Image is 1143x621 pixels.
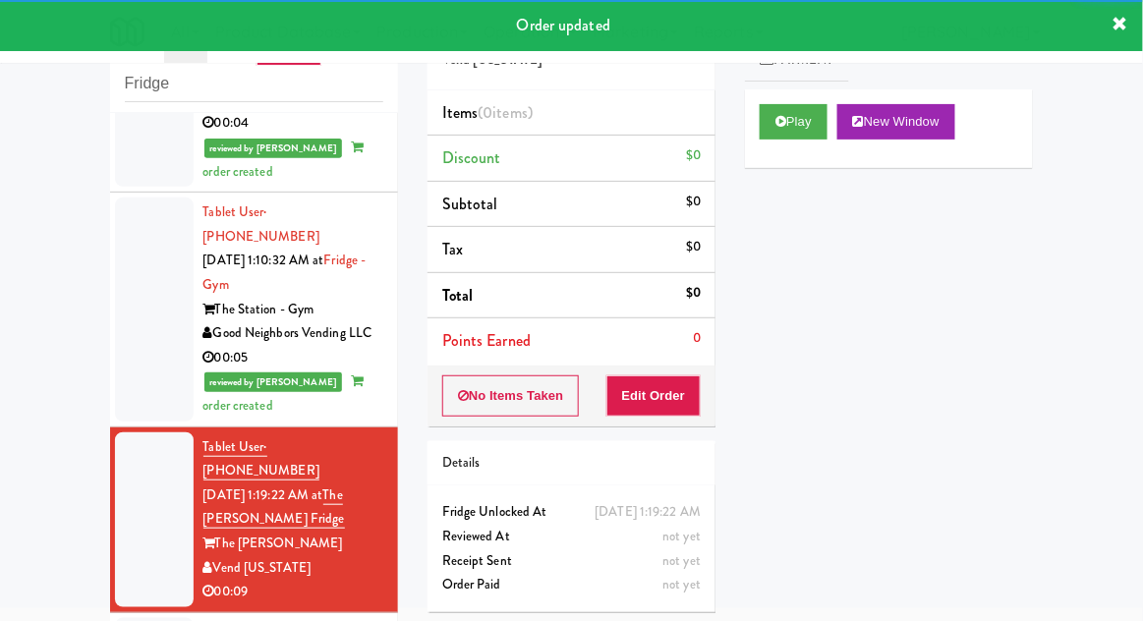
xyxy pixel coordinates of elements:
[442,146,501,169] span: Discount
[595,500,701,525] div: [DATE] 1:19:22 AM
[693,326,701,351] div: 0
[760,104,828,140] button: Play
[203,202,319,246] span: · [PHONE_NUMBER]
[204,139,343,158] span: reviewed by [PERSON_NAME]
[442,451,701,476] div: Details
[203,138,364,181] span: order created
[203,251,324,269] span: [DATE] 1:10:32 AM at
[442,53,701,68] h5: Vend [US_STATE]
[125,66,383,102] input: Search vision orders
[204,372,343,392] span: reviewed by [PERSON_NAME]
[442,329,531,352] span: Points Earned
[442,193,498,215] span: Subtotal
[686,190,701,214] div: $0
[203,321,383,346] div: Good Neighbors Vending LLC
[662,527,701,545] span: not yet
[686,281,701,306] div: $0
[203,298,383,322] div: The Station - Gym
[203,437,319,481] a: Tablet User· [PHONE_NUMBER]
[203,111,383,136] div: 00:04
[442,500,701,525] div: Fridge Unlocked At
[442,525,701,549] div: Reviewed At
[203,532,383,556] div: The [PERSON_NAME]
[442,284,474,307] span: Total
[686,143,701,168] div: $0
[110,193,398,426] li: Tablet User· [PHONE_NUMBER][DATE] 1:10:32 AM atFridge - GymThe Station - GymGood Neighbors Vendin...
[110,427,398,613] li: Tablet User· [PHONE_NUMBER][DATE] 1:19:22 AM atThe [PERSON_NAME] FridgeThe [PERSON_NAME]Vend [US_...
[662,551,701,570] span: not yet
[837,104,955,140] button: New Window
[203,485,323,504] span: [DATE] 1:19:22 AM at
[478,101,533,124] span: (0 )
[606,375,702,417] button: Edit Order
[493,101,529,124] ng-pluralize: items
[442,101,533,124] span: Items
[442,238,463,260] span: Tax
[203,580,383,604] div: 00:09
[442,573,701,597] div: Order Paid
[203,202,319,246] a: Tablet User· [PHONE_NUMBER]
[442,375,580,417] button: No Items Taken
[203,346,383,370] div: 00:05
[442,549,701,574] div: Receipt Sent
[203,556,383,581] div: Vend [US_STATE]
[686,235,701,259] div: $0
[203,371,364,415] span: order created
[662,575,701,593] span: not yet
[517,14,610,36] span: Order updated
